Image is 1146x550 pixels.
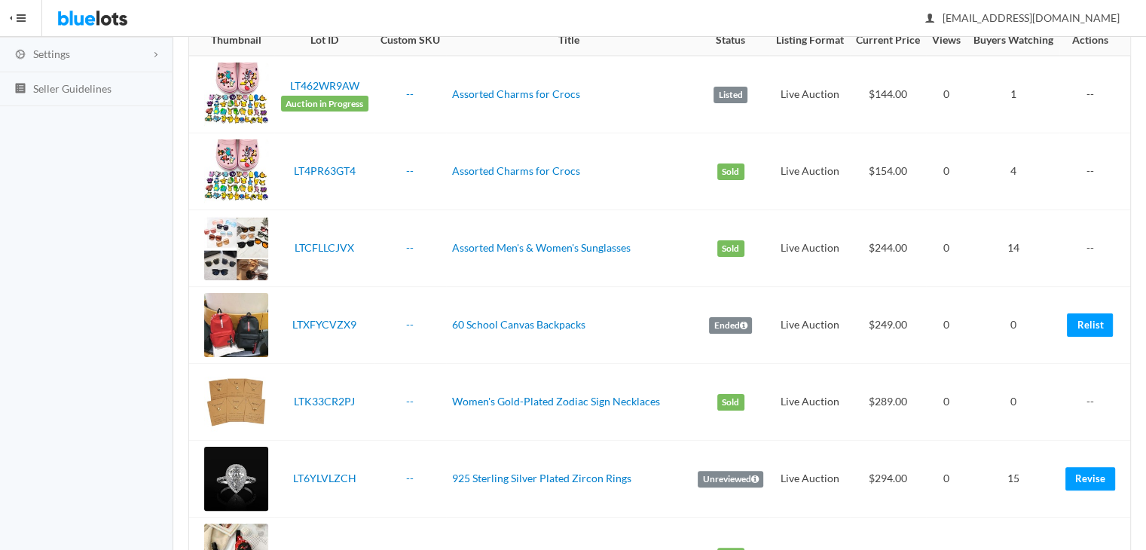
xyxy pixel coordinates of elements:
[769,364,849,441] td: Live Auction
[293,472,356,484] a: LT6YLVLZCH
[922,12,937,26] ion-icon: person
[717,240,744,257] label: Sold
[769,26,849,56] th: Listing Format
[406,472,414,484] a: --
[1067,313,1113,337] a: Relist
[692,26,769,56] th: Status
[967,26,1059,56] th: Buyers Watching
[850,133,926,210] td: $154.00
[926,287,967,364] td: 0
[850,287,926,364] td: $249.00
[281,96,368,112] span: Auction in Progress
[769,441,849,518] td: Live Auction
[374,26,446,56] th: Custom SKU
[967,441,1059,518] td: 15
[850,364,926,441] td: $289.00
[850,441,926,518] td: $294.00
[769,210,849,287] td: Live Auction
[1065,467,1115,490] a: Revise
[406,395,414,408] a: --
[295,241,354,254] a: LTCFLLCJVX
[769,287,849,364] td: Live Auction
[406,87,414,100] a: --
[967,364,1059,441] td: 0
[452,241,631,254] a: Assorted Men's & Women's Sunglasses
[850,210,926,287] td: $244.00
[1059,26,1130,56] th: Actions
[1059,210,1130,287] td: --
[294,164,356,177] a: LT4PR63GT4
[1059,56,1130,133] td: --
[452,395,660,408] a: Women's Gold-Plated Zodiac Sign Necklaces
[717,163,744,180] label: Sold
[717,394,744,411] label: Sold
[967,56,1059,133] td: 1
[294,395,355,408] a: LTK33CR2PJ
[452,472,631,484] a: 925 Sterling Silver Plated Zircon Rings
[769,133,849,210] td: Live Auction
[769,56,849,133] td: Live Auction
[714,87,747,103] label: Listed
[1059,133,1130,210] td: --
[926,441,967,518] td: 0
[926,56,967,133] td: 0
[926,26,967,56] th: Views
[850,56,926,133] td: $144.00
[926,11,1120,24] span: [EMAIL_ADDRESS][DOMAIN_NAME]
[33,82,112,95] span: Seller Guidelines
[189,26,274,56] th: Thumbnail
[709,317,752,334] label: Ended
[290,79,359,92] a: LT462WR9AW
[406,318,414,331] a: --
[1059,364,1130,441] td: --
[446,26,692,56] th: Title
[13,82,28,96] ion-icon: list box
[452,318,585,331] a: 60 School Canvas Backpacks
[967,210,1059,287] td: 14
[452,87,580,100] a: Assorted Charms for Crocs
[13,48,28,63] ion-icon: cog
[926,210,967,287] td: 0
[698,471,763,487] label: Unreviewed
[926,364,967,441] td: 0
[452,164,580,177] a: Assorted Charms for Crocs
[967,133,1059,210] td: 4
[926,133,967,210] td: 0
[850,26,926,56] th: Current Price
[406,164,414,177] a: --
[967,287,1059,364] td: 0
[274,26,374,56] th: Lot ID
[406,241,414,254] a: --
[292,318,356,331] a: LTXFYCVZX9
[33,47,70,60] span: Settings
